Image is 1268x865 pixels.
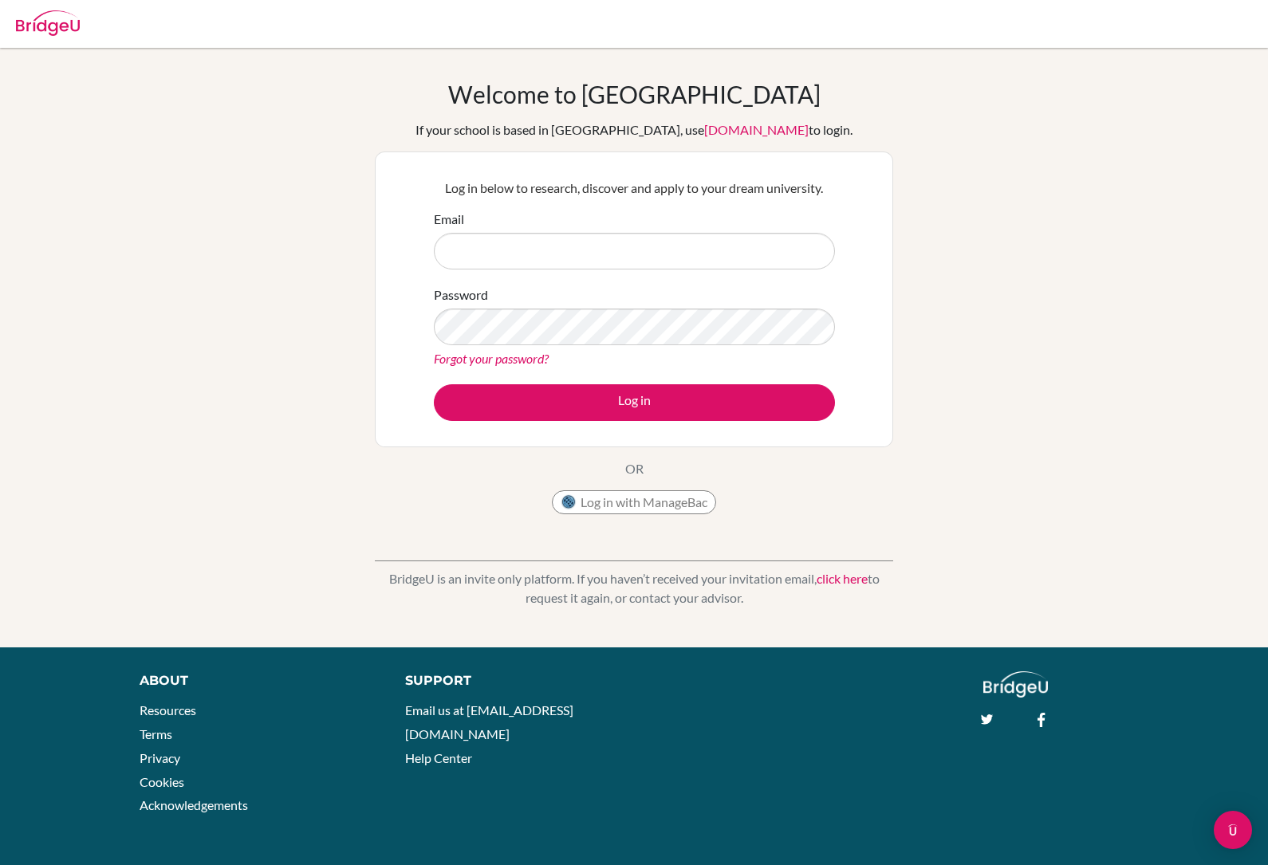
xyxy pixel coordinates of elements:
[405,702,573,741] a: Email us at [EMAIL_ADDRESS][DOMAIN_NAME]
[140,797,248,812] a: Acknowledgements
[140,750,180,765] a: Privacy
[434,210,464,229] label: Email
[434,285,488,305] label: Password
[405,671,617,690] div: Support
[625,459,644,478] p: OR
[415,120,853,140] div: If your school is based in [GEOGRAPHIC_DATA], use to login.
[1214,811,1252,849] div: Open Intercom Messenger
[983,671,1048,698] img: logo_white@2x-f4f0deed5e89b7ecb1c2cc34c3e3d731f90f0f143d5ea2071677605dd97b5244.png
[448,80,821,108] h1: Welcome to [GEOGRAPHIC_DATA]
[434,351,549,366] a: Forgot your password?
[552,490,716,514] button: Log in with ManageBac
[140,774,184,789] a: Cookies
[405,750,472,765] a: Help Center
[434,384,835,421] button: Log in
[817,571,868,586] a: click here
[140,671,369,690] div: About
[16,10,80,36] img: Bridge-U
[140,726,172,741] a: Terms
[704,122,809,137] a: [DOMAIN_NAME]
[375,569,893,607] p: BridgeU is an invite only platform. If you haven’t received your invitation email, to request it ...
[434,179,835,198] p: Log in below to research, discover and apply to your dream university.
[140,702,196,718] a: Resources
